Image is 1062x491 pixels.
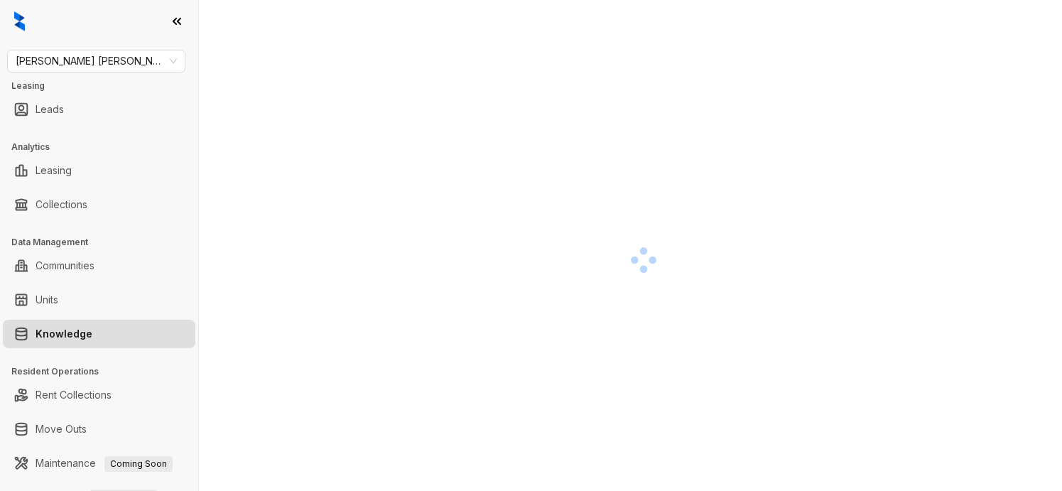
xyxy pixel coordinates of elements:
li: Maintenance [3,449,195,477]
h3: Data Management [11,236,198,249]
li: Move Outs [3,415,195,443]
li: Knowledge [3,320,195,348]
li: Rent Collections [3,381,195,409]
a: Leasing [36,156,72,185]
li: Units [3,286,195,314]
a: Collections [36,190,87,219]
a: Rent Collections [36,381,112,409]
a: Communities [36,252,94,280]
span: Coming Soon [104,456,173,472]
h3: Resident Operations [11,365,198,378]
h3: Leasing [11,80,198,92]
li: Leasing [3,156,195,185]
span: Gates Hudson [16,50,177,72]
h3: Analytics [11,141,198,153]
a: Move Outs [36,415,87,443]
li: Communities [3,252,195,280]
li: Leads [3,95,195,124]
a: Knowledge [36,320,92,348]
img: logo [14,11,25,31]
a: Units [36,286,58,314]
a: Leads [36,95,64,124]
li: Collections [3,190,195,219]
